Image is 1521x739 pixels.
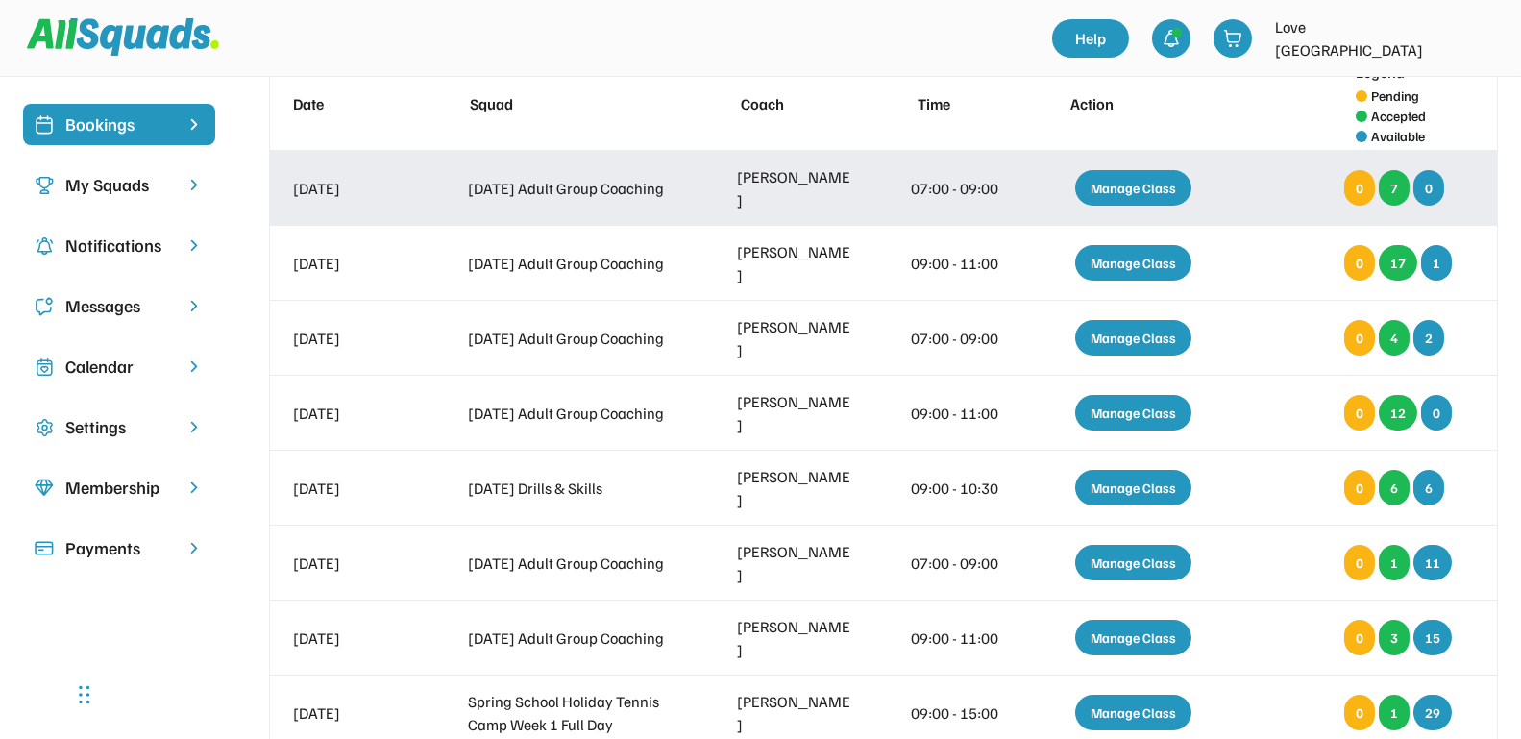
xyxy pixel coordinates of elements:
img: chevron-right.svg [184,176,204,194]
img: chevron-right.svg [184,539,204,557]
div: [PERSON_NAME] [737,615,855,661]
div: [DATE] Drills & Skills [468,477,680,500]
div: [PERSON_NAME] [737,390,855,436]
img: Icon%20copy%205.svg [35,297,54,316]
div: [DATE] [293,252,411,275]
div: 09:00 - 11:00 [911,252,1005,275]
div: Bookings [65,111,173,137]
div: 0 [1421,395,1452,431]
div: [PERSON_NAME] [737,165,855,211]
div: Action [1070,92,1212,115]
div: [DATE] [293,177,411,200]
div: Manage Class [1075,470,1191,505]
div: Available [1371,126,1425,146]
div: [DATE] Adult Group Coaching [468,177,680,200]
div: Squad [470,92,682,115]
div: 1 [1379,695,1410,730]
div: [DATE] [293,327,411,350]
a: Help [1052,19,1129,58]
div: 15 [1413,620,1452,655]
div: 2 [1413,320,1444,356]
div: 07:00 - 09:00 [911,327,1005,350]
div: 6 [1379,470,1410,505]
div: 6 [1413,470,1444,505]
div: Love [GEOGRAPHIC_DATA] [1275,15,1448,62]
img: Icon%20%2819%29.svg [35,115,54,135]
div: [DATE] Adult Group Coaching [468,402,680,425]
div: 0 [1344,170,1375,206]
div: 07:00 - 09:00 [911,552,1005,575]
div: Settings [65,414,173,440]
div: Calendar [65,354,173,380]
div: [DATE] [293,702,411,725]
div: Payments [65,535,173,561]
div: [DATE] [293,627,411,650]
div: 0 [1344,245,1375,281]
div: [DATE] Adult Group Coaching [468,552,680,575]
div: [DATE] Adult Group Coaching [468,627,680,650]
div: Manage Class [1075,170,1191,206]
div: 0 [1344,470,1375,505]
div: [DATE] [293,552,411,575]
div: 0 [1344,620,1375,655]
div: 11 [1413,545,1452,580]
div: 0 [1344,545,1375,580]
img: Icon%20copy%204.svg [35,236,54,256]
div: 1 [1421,245,1452,281]
div: 17 [1379,245,1417,281]
img: chevron-right.svg [184,297,204,315]
div: 0 [1344,320,1375,356]
div: [PERSON_NAME] [737,465,855,511]
img: Icon%20copy%2016.svg [35,418,54,437]
div: [PERSON_NAME] [737,315,855,361]
div: [DATE] Adult Group Coaching [468,252,680,275]
div: Manage Class [1075,620,1191,655]
div: My Squads [65,172,173,198]
div: 4 [1379,320,1410,356]
div: Manage Class [1075,320,1191,356]
img: chevron-right.svg [184,418,204,436]
img: Icon%20copy%207.svg [35,357,54,377]
div: 09:00 - 11:00 [911,402,1005,425]
div: 7 [1379,170,1410,206]
div: Messages [65,293,173,319]
img: LTPP_Logo_REV.jpeg [1460,19,1498,58]
div: 09:00 - 15:00 [911,702,1005,725]
div: 0 [1344,695,1375,730]
div: Notifications [65,233,173,259]
img: Icon%20copy%208.svg [35,479,54,498]
div: Accepted [1371,106,1426,126]
div: 0 [1344,395,1375,431]
div: Date [293,92,411,115]
div: Manage Class [1075,695,1191,730]
div: [PERSON_NAME] [737,690,855,736]
div: Coach [741,92,859,115]
img: Icon%20copy%203.svg [35,176,54,195]
img: chevron-right.svg [184,357,204,376]
div: 29 [1413,695,1452,730]
img: Squad%20Logo.svg [27,18,219,55]
img: shopping-cart-01%20%281%29.svg [1223,29,1242,48]
div: [DATE] [293,402,411,425]
img: Icon%20%2815%29.svg [35,539,54,558]
div: Time [918,92,1012,115]
div: [DATE] [293,477,411,500]
div: 1 [1379,545,1410,580]
div: [PERSON_NAME] [737,240,855,286]
div: Manage Class [1075,545,1191,580]
div: Membership [65,475,173,501]
div: 09:00 - 11:00 [911,627,1005,650]
div: [DATE] Adult Group Coaching [468,327,680,350]
div: Spring School Holiday Tennis Camp Week 1 Full Day [468,690,680,736]
div: Pending [1371,86,1419,106]
img: chevron-right.svg [184,479,204,497]
div: 0 [1413,170,1444,206]
div: 07:00 - 09:00 [911,177,1005,200]
div: [PERSON_NAME] [737,540,855,586]
img: bell-03%20%281%29.svg [1162,29,1181,48]
img: chevron-right%20copy%203.svg [184,115,204,134]
div: 3 [1379,620,1410,655]
div: Manage Class [1075,245,1191,281]
div: Manage Class [1075,395,1191,431]
img: chevron-right.svg [184,236,204,255]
